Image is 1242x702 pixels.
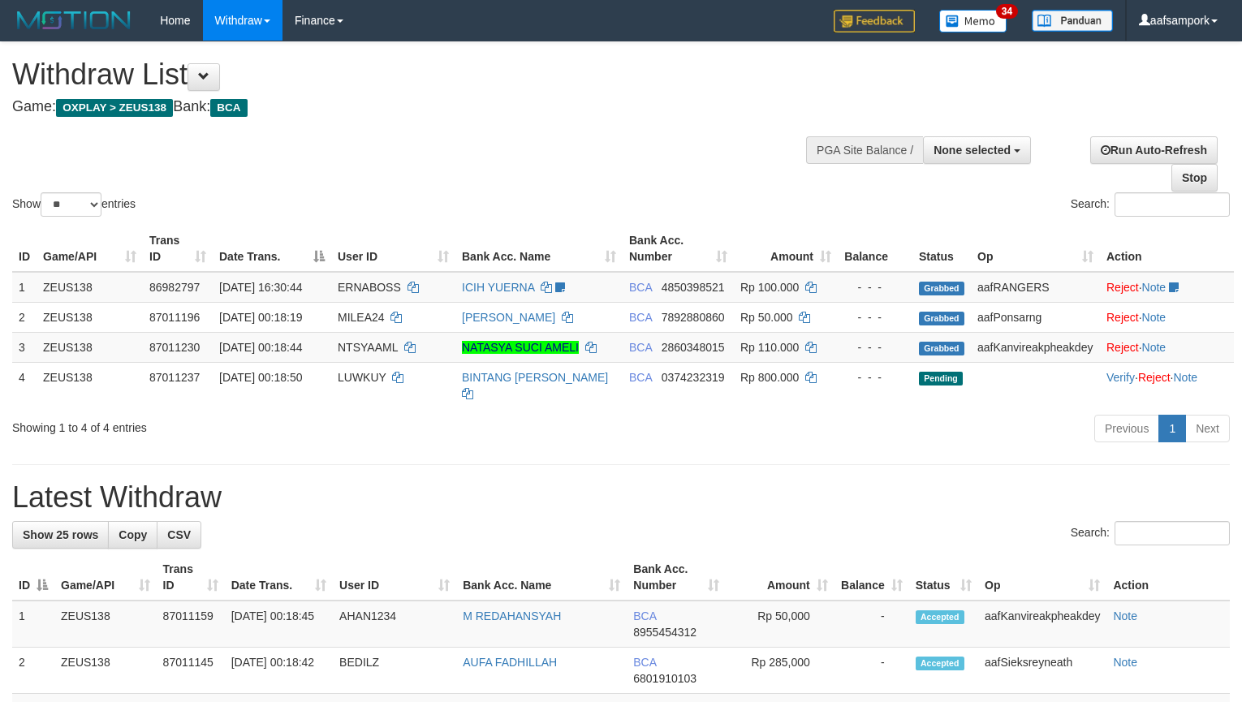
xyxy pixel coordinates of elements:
[12,272,37,303] td: 1
[225,648,333,694] td: [DATE] 00:18:42
[919,282,964,295] span: Grabbed
[734,226,838,272] th: Amount: activate to sort column ascending
[12,302,37,332] td: 2
[971,226,1100,272] th: Op: activate to sort column ascending
[12,413,506,436] div: Showing 1 to 4 of 4 entries
[627,554,726,601] th: Bank Acc. Number: activate to sort column ascending
[12,481,1230,514] h1: Latest Withdraw
[629,341,652,354] span: BCA
[1106,341,1139,354] a: Reject
[37,332,143,362] td: ZEUS138
[1100,272,1234,303] td: ·
[1100,302,1234,332] td: ·
[149,311,200,324] span: 87011196
[1106,311,1139,324] a: Reject
[1158,415,1186,442] a: 1
[37,226,143,272] th: Game/API: activate to sort column ascending
[149,341,200,354] span: 87011230
[54,648,157,694] td: ZEUS138
[1142,341,1167,354] a: Note
[213,226,331,272] th: Date Trans.: activate to sort column descending
[463,609,561,622] a: M REDAHANSYAH
[12,521,109,549] a: Show 25 rows
[463,656,557,669] a: AUFA FADHILLAH
[844,309,906,325] div: - - -
[633,626,696,639] span: Copy 8955454312 to clipboard
[167,528,191,541] span: CSV
[834,601,909,648] td: -
[726,648,834,694] td: Rp 285,000
[1090,136,1218,164] a: Run Auto-Refresh
[996,4,1018,19] span: 34
[844,279,906,295] div: - - -
[971,302,1100,332] td: aafPonsarng
[916,657,964,670] span: Accepted
[157,601,225,648] td: 87011159
[726,554,834,601] th: Amount: activate to sort column ascending
[108,521,157,549] a: Copy
[54,601,157,648] td: ZEUS138
[633,609,656,622] span: BCA
[12,648,54,694] td: 2
[740,311,793,324] span: Rp 50.000
[149,281,200,294] span: 86982797
[219,311,302,324] span: [DATE] 00:18:19
[838,226,912,272] th: Balance
[629,281,652,294] span: BCA
[1142,311,1167,324] a: Note
[462,371,608,384] a: BINTANG [PERSON_NAME]
[219,371,302,384] span: [DATE] 00:18:50
[919,372,963,385] span: Pending
[456,554,627,601] th: Bank Acc. Name: activate to sort column ascending
[54,554,157,601] th: Game/API: activate to sort column ascending
[633,672,696,685] span: Copy 6801910103 to clipboard
[1100,362,1234,408] td: · ·
[37,302,143,332] td: ZEUS138
[939,10,1007,32] img: Button%20Memo.svg
[834,10,915,32] img: Feedback.jpg
[462,281,534,294] a: ICIH YUERNA
[978,554,1106,601] th: Op: activate to sort column ascending
[37,272,143,303] td: ZEUS138
[629,311,652,324] span: BCA
[978,648,1106,694] td: aafSieksreyneath
[662,281,725,294] span: Copy 4850398521 to clipboard
[919,342,964,355] span: Grabbed
[333,601,456,648] td: AHAN1234
[1106,554,1230,601] th: Action
[1113,656,1137,669] a: Note
[119,528,147,541] span: Copy
[12,8,136,32] img: MOTION_logo.png
[662,341,725,354] span: Copy 2860348015 to clipboard
[12,362,37,408] td: 4
[37,362,143,408] td: ZEUS138
[844,339,906,355] div: - - -
[225,601,333,648] td: [DATE] 00:18:45
[12,192,136,217] label: Show entries
[1142,281,1167,294] a: Note
[629,371,652,384] span: BCA
[806,136,923,164] div: PGA Site Balance /
[726,601,834,648] td: Rp 50,000
[1113,609,1137,622] a: Note
[219,281,302,294] span: [DATE] 16:30:44
[1106,281,1139,294] a: Reject
[916,610,964,624] span: Accepted
[56,99,173,117] span: OXPLAY > ZEUS138
[23,528,98,541] span: Show 25 rows
[462,341,579,354] a: NATASYA SUCI AMELI
[912,226,971,272] th: Status
[1032,10,1113,32] img: panduan.png
[12,332,37,362] td: 3
[844,369,906,385] div: - - -
[1138,371,1171,384] a: Reject
[157,648,225,694] td: 87011145
[219,341,302,354] span: [DATE] 00:18:44
[338,371,386,384] span: LUWKUY
[909,554,978,601] th: Status: activate to sort column ascending
[1100,226,1234,272] th: Action
[1173,371,1197,384] a: Note
[338,311,385,324] span: MILEA24
[834,554,909,601] th: Balance: activate to sort column ascending
[934,144,1011,157] span: None selected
